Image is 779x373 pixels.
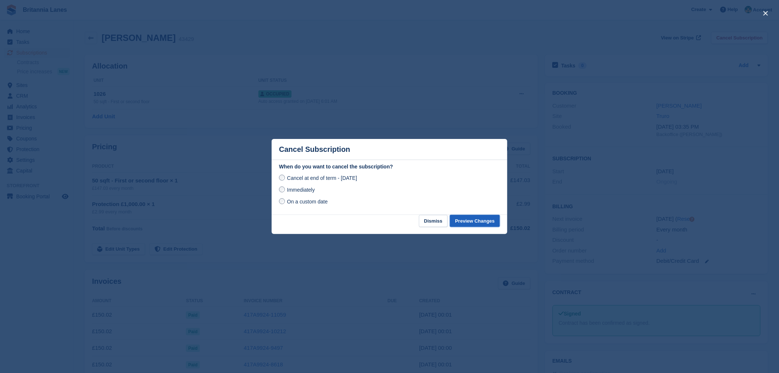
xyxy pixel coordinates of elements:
input: On a custom date [279,198,285,204]
button: close [760,7,772,19]
span: On a custom date [287,199,328,205]
button: Preview Changes [450,215,500,227]
label: When do you want to cancel the subscription? [279,163,500,171]
input: Cancel at end of term - [DATE] [279,175,285,181]
span: Cancel at end of term - [DATE] [287,175,357,181]
input: Immediately [279,186,285,192]
span: Immediately [287,187,315,193]
p: Cancel Subscription [279,145,350,154]
button: Dismiss [419,215,448,227]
